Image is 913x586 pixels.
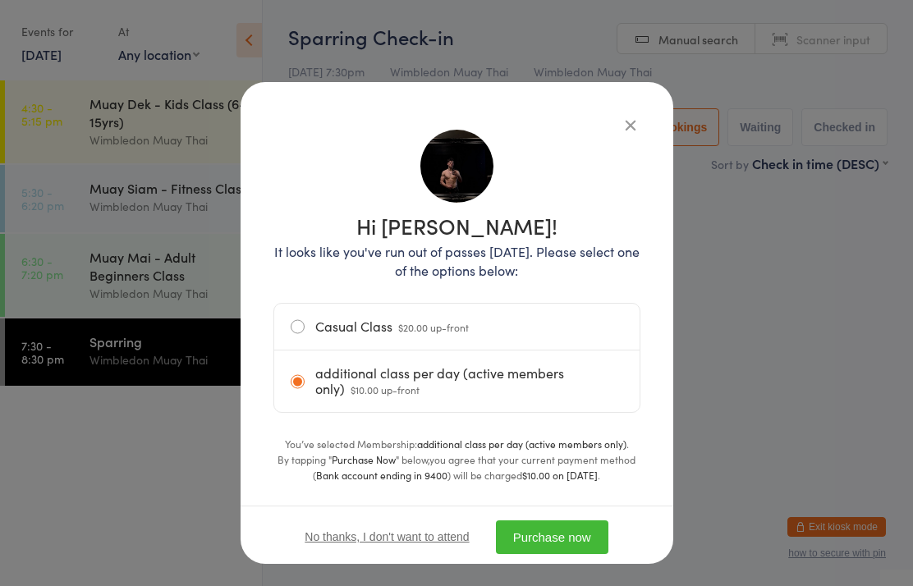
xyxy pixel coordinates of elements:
label: additional class per day (active members only) [291,350,623,412]
h1: Hi [PERSON_NAME]! [273,215,640,236]
div: By tapping " " below, [273,451,640,483]
strong: $10.00 on [DATE] [522,468,598,482]
button: Purchase now [496,520,608,554]
strong: additional class per day (active members only) [417,437,626,451]
strong: Purchase Now [332,452,396,466]
span: $20.00 up-front [398,320,469,334]
span: ) will be charged . [447,468,600,482]
span: $10.00 up-front [351,382,420,396]
label: Casual Class [291,304,623,350]
div: You’ve selected Membership: . [273,436,640,451]
img: image1758579501.png [419,128,495,204]
button: No thanks, I don't want to attend [305,530,469,543]
span: you agree that your current payment method ( [313,452,635,482]
p: It looks like you've run out of passes [DATE]. Please select one of the options below: [273,242,640,280]
strong: Bank account ending in 9400 [316,468,447,482]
